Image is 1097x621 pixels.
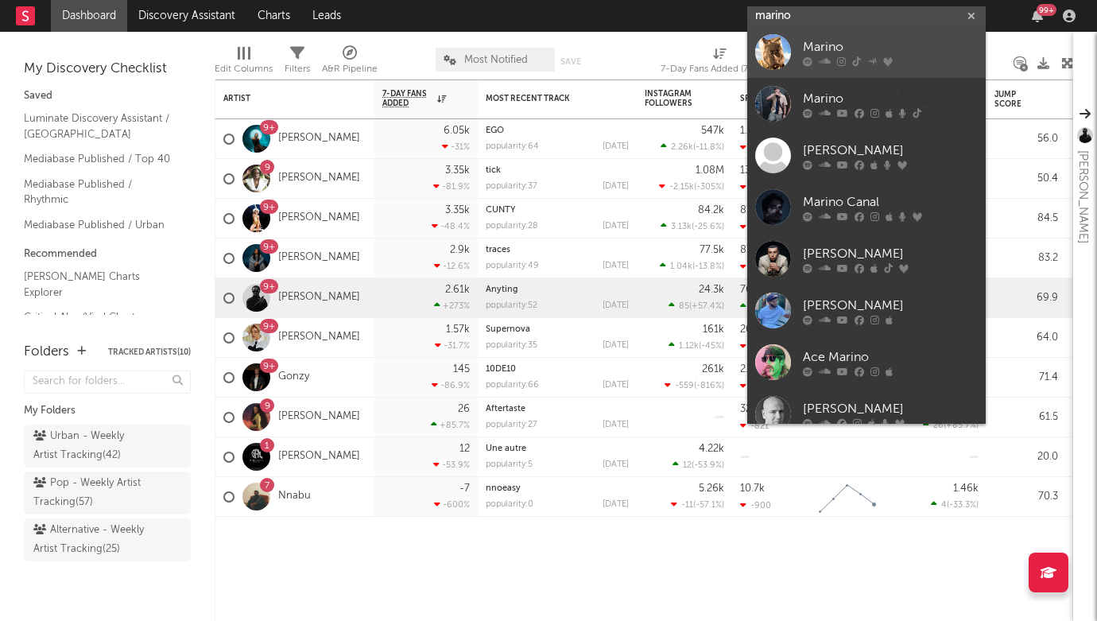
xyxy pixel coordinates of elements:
[994,328,1058,347] div: 64.0
[24,268,175,301] a: [PERSON_NAME] Charts Explorer
[671,143,693,152] span: 2.26k
[803,193,978,212] div: Marino Canal
[659,181,724,192] div: ( )
[24,425,191,468] a: Urban - Weekly Artist Tracking(42)
[747,78,986,130] a: Marino
[994,169,1058,188] div: 50.4
[740,142,776,153] div: -45.1k
[278,291,360,305] a: [PERSON_NAME]
[322,60,378,79] div: A&R Pipeline
[740,205,766,215] div: 87.8k
[747,388,986,440] a: [PERSON_NAME]
[683,461,692,470] span: 12
[486,166,629,175] div: tick
[740,262,776,272] div: -1.74k
[446,324,470,335] div: 1.57k
[435,340,470,351] div: -31.7 %
[433,181,470,192] div: -81.9 %
[442,142,470,152] div: -31 %
[24,343,69,362] div: Folders
[486,182,537,191] div: popularity: 37
[24,60,191,79] div: My Discovery Checklist
[699,285,724,295] div: 24.3k
[278,212,360,225] a: [PERSON_NAME]
[681,501,693,510] span: -11
[432,380,470,390] div: -86.9 %
[803,400,978,419] div: [PERSON_NAME]
[703,324,724,335] div: 161k
[445,205,470,215] div: 3.35k
[322,40,378,86] div: A&R Pipeline
[486,222,538,231] div: popularity: 28
[486,444,629,453] div: Une autre
[701,342,722,351] span: -45 %
[459,444,470,454] div: 12
[740,500,771,510] div: -900
[696,165,724,176] div: 1.08M
[486,460,533,469] div: popularity: 5
[740,94,859,103] div: Spotify Monthly Listeners
[933,421,944,430] span: 26
[645,89,700,108] div: Instagram Followers
[994,90,1034,109] div: Jump Score
[994,368,1058,387] div: 71.4
[486,325,530,334] a: Supernova
[673,460,724,470] div: ( )
[740,341,773,351] div: -11.1k
[665,380,724,390] div: ( )
[33,474,145,512] div: Pop - Weekly Artist Tracking ( 57 )
[740,421,769,431] div: -821
[994,249,1058,268] div: 83.2
[675,382,694,390] span: -559
[946,421,976,430] span: +85.7 %
[701,126,724,136] div: 547k
[486,126,629,135] div: EGO
[803,38,978,57] div: Marino
[486,500,533,509] div: popularity: 0
[923,420,979,430] div: ( )
[486,405,525,413] a: Aftertaste
[740,483,765,494] div: 10.7k
[699,483,724,494] div: 5.26k
[486,365,629,374] div: 10DE10
[24,472,191,514] a: Pop - Weekly Artist Tracking(57)
[215,40,273,86] div: Edit Columns
[994,289,1058,308] div: 69.9
[603,182,629,191] div: [DATE]
[24,402,191,421] div: My Folders
[278,450,360,464] a: [PERSON_NAME]
[486,142,539,151] div: popularity: 64
[486,285,518,294] a: Anyting
[486,246,629,254] div: traces
[434,301,470,311] div: +273 %
[486,301,537,310] div: popularity: 52
[661,142,724,152] div: ( )
[433,460,470,470] div: -53.9 %
[1037,4,1056,16] div: 99 +
[679,342,699,351] span: 1.12k
[603,381,629,390] div: [DATE]
[698,205,724,215] div: 84.2k
[1073,150,1092,243] div: [PERSON_NAME]
[692,302,722,311] span: +57.4 %
[740,364,768,375] div: 2.53M
[432,221,470,231] div: -48.4 %
[486,484,521,493] a: nnoeasy
[747,6,986,26] input: Search for artists
[994,209,1058,228] div: 84.5
[679,302,689,311] span: 85
[669,183,694,192] span: -2.15k
[670,262,692,271] span: 1.04k
[803,90,978,109] div: Marino
[24,87,191,106] div: Saved
[285,40,310,86] div: Filters
[1032,10,1043,22] button: 99+
[450,245,470,255] div: 2.9k
[740,165,762,176] div: 130k
[445,285,470,295] div: 2.61k
[33,427,145,465] div: Urban - Weekly Artist Tracking ( 42 )
[453,364,470,375] div: 145
[740,182,777,192] div: -4.19k
[603,500,629,509] div: [DATE]
[560,57,581,66] button: Save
